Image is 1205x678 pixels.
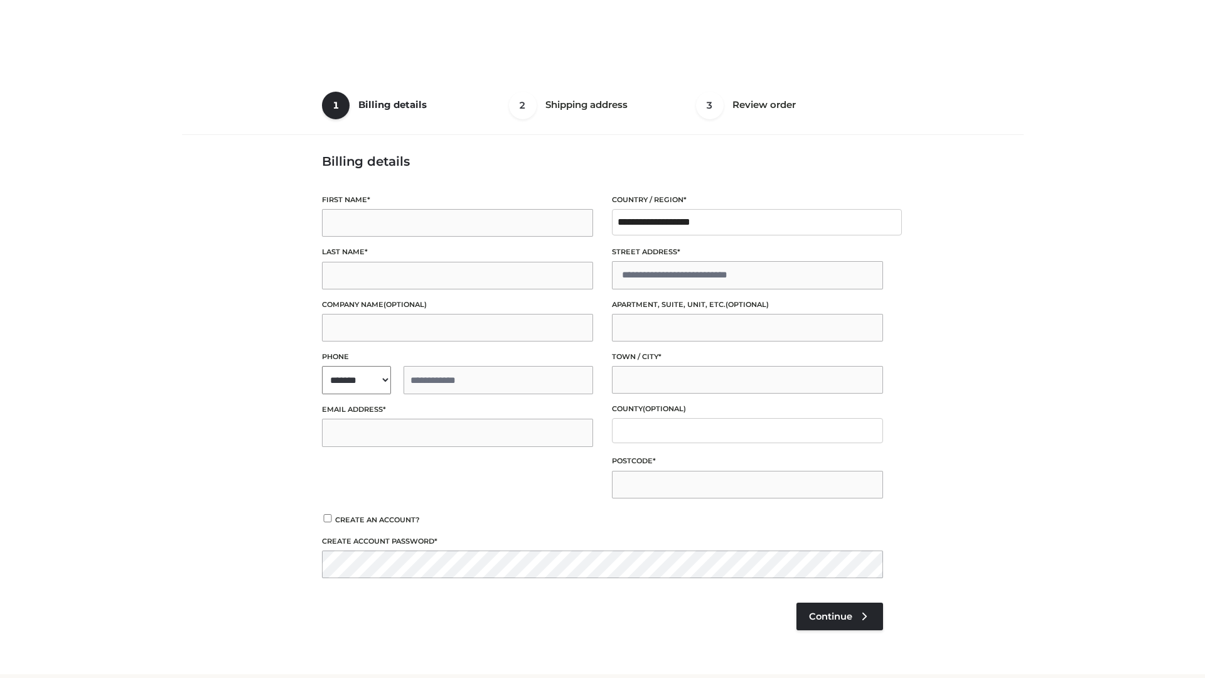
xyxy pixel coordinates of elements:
label: Last name [322,246,593,258]
label: Phone [322,351,593,363]
h3: Billing details [322,154,883,169]
input: Create an account? [322,514,333,522]
span: Continue [809,611,852,622]
span: (optional) [726,300,769,309]
span: (optional) [643,404,686,413]
label: Postcode [612,455,883,467]
span: (optional) [383,300,427,309]
span: Billing details [358,99,427,110]
label: Country / Region [612,194,883,206]
span: Shipping address [545,99,628,110]
a: Continue [796,603,883,630]
label: First name [322,194,593,206]
span: 1 [322,92,350,119]
span: 3 [696,92,724,119]
label: Apartment, suite, unit, etc. [612,299,883,311]
span: Review order [732,99,796,110]
label: County [612,403,883,415]
span: 2 [509,92,537,119]
label: Town / City [612,351,883,363]
span: Create an account? [335,515,420,524]
label: Email address [322,404,593,416]
label: Street address [612,246,883,258]
label: Company name [322,299,593,311]
label: Create account password [322,535,883,547]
